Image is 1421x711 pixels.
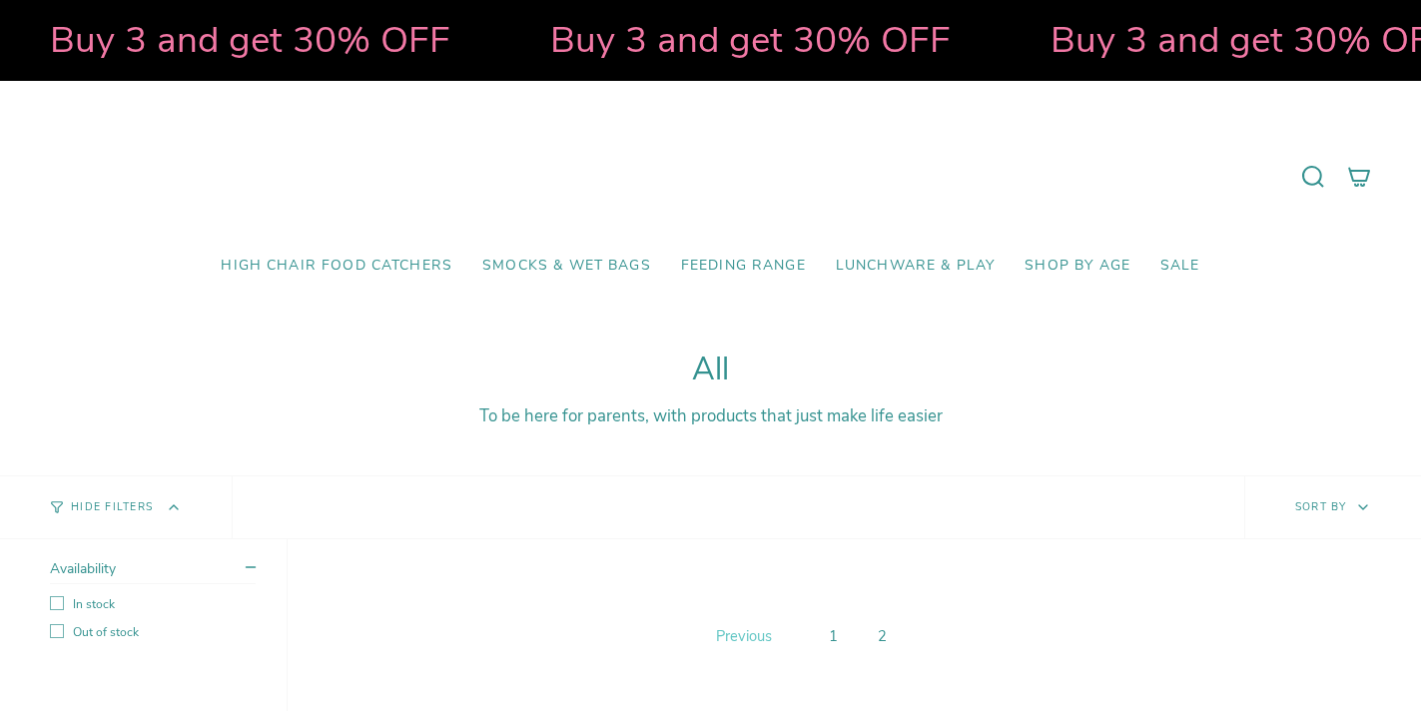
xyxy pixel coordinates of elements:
span: Smocks & Wet Bags [482,258,651,275]
span: Sort by [1295,499,1347,514]
summary: Availability [50,559,256,584]
button: Sort by [1244,476,1421,538]
a: Shop by Age [1010,243,1145,290]
span: Lunchware & Play [836,258,995,275]
a: 2 [870,622,895,650]
a: Smocks & Wet Bags [467,243,666,290]
span: Feeding Range [681,258,806,275]
a: Previous [711,621,777,651]
span: Shop by Age [1025,258,1130,275]
a: Mumma’s Little Helpers [538,111,883,243]
span: Hide Filters [71,502,153,513]
label: In stock [50,596,256,612]
a: Feeding Range [666,243,821,290]
h1: All [50,352,1371,388]
a: 1 [821,622,846,650]
label: Out of stock [50,624,256,640]
span: To be here for parents, with products that just make life easier [479,404,943,427]
a: SALE [1145,243,1215,290]
span: SALE [1160,258,1200,275]
span: Availability [50,559,116,578]
strong: Buy 3 and get 30% OFF [50,15,450,65]
a: Lunchware & Play [821,243,1010,290]
span: Previous [716,626,772,646]
a: High Chair Food Catchers [206,243,467,290]
strong: Buy 3 and get 30% OFF [550,15,951,65]
span: High Chair Food Catchers [221,258,452,275]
